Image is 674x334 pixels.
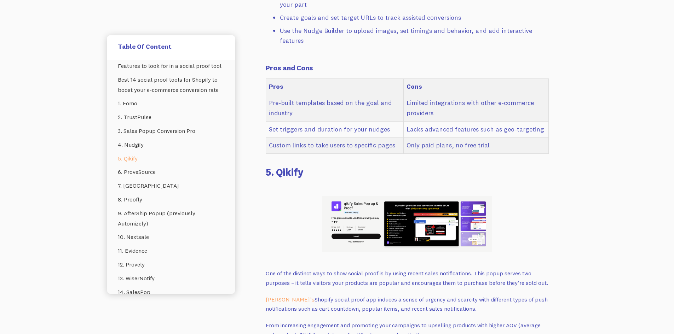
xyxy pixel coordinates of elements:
[118,285,224,299] a: 14. SalesPop
[118,193,224,206] a: 8. Proofly
[118,73,224,97] a: Best 14 social proof tools for Shopify to boost your e-commerce conversion rate
[118,206,224,230] a: 9. AfterShip Popup (previously Automizely)
[266,269,549,287] p: One of the distinct ways to show social proof is by using recent sales notifications. This popup ...
[118,110,224,124] a: 2. TrustPulse
[118,138,224,152] a: 4. Nudgify
[266,296,315,303] a: [PERSON_NAME]’s
[118,42,224,51] h5: Table Of Content
[266,165,549,179] h3: 5. Qikify
[118,271,224,285] a: 13. WiserNotify
[118,124,224,138] a: 3. Sales Popup Conversion Pro
[280,26,549,46] li: Use the Nudge Builder to upload images, set timings and behavior, and add interactive features
[266,137,404,154] td: Custom links to take users to specific pages
[404,137,549,154] td: Only paid plans, no free trial
[118,165,224,179] a: 6. ProveSource
[118,152,224,165] a: 5. Qikify
[266,295,549,314] p: Shopify social proof app induces a sense of urgency and scarcity with different types of push not...
[118,179,224,193] a: 7. [GEOGRAPHIC_DATA]
[404,79,549,95] th: Cons
[404,121,549,137] td: Lacks advanced features such as geo-targeting
[118,96,224,110] a: 1. Fomo
[266,95,404,121] td: Pre-built templates based on the goal and industry
[404,95,549,121] td: Limited integrations with other e-commerce providers
[266,121,404,137] td: Set triggers and duration for your nudges
[118,244,224,258] a: 11. Evidence
[266,63,549,73] h4: Pros and Cons
[118,258,224,271] a: 12. Provely
[118,230,224,244] a: 10. Nextsale
[266,79,404,95] th: Pros
[118,59,224,73] a: Features to look for in a social proof tool
[280,13,549,23] li: Create goals and set target URLs to track assisted conversions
